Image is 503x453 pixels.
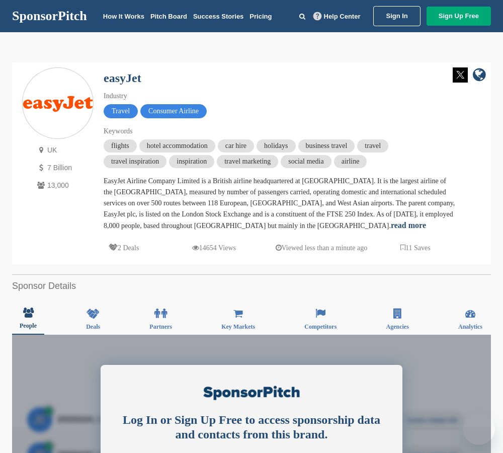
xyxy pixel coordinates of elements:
[334,155,367,168] span: airline
[12,10,87,23] a: SponsorPitch
[139,139,215,153] span: hotel accommodation
[104,155,166,168] span: travel inspiration
[149,324,172,330] span: Partners
[281,155,331,168] span: social media
[400,242,431,254] p: 11 Saves
[193,13,243,20] a: Success Stories
[20,323,37,329] span: People
[304,324,337,330] span: Competitors
[23,96,93,112] img: Sponsorpitch & easyJet
[298,139,355,153] span: business travel
[427,7,491,26] a: Sign Up Free
[218,139,254,153] span: car hire
[357,139,388,153] span: travel
[386,324,408,330] span: Agencies
[104,139,137,153] span: flights
[473,67,486,84] a: company link
[257,139,295,153] span: holidays
[104,71,141,85] a: easyJet
[453,67,468,83] img: Twitter white
[217,155,278,168] span: travel marketing
[192,242,236,254] p: 14654 Views
[104,104,138,118] span: Travel
[86,324,100,330] span: Deals
[118,413,385,442] div: Log In or Sign Up Free to access sponsorship data and contacts from this brand.
[391,221,426,230] a: read more
[140,104,207,118] span: Consumer Airline
[463,413,495,445] iframe: Button to launch messaging window
[458,324,482,330] span: Analytics
[276,242,368,254] p: Viewed less than a minute ago
[249,13,272,20] a: Pricing
[12,279,491,293] h2: Sponsor Details
[35,179,94,192] p: 13,000
[104,176,456,232] div: EasyJet Airline Company Limited is a British airline headquartered at [GEOGRAPHIC_DATA]. It is th...
[103,13,144,20] a: How It Works
[373,6,420,26] a: Sign In
[311,11,363,22] a: Help Center
[104,126,456,137] div: Keywords
[104,91,456,102] div: Industry
[221,324,255,330] span: Key Markets
[169,155,214,168] span: inspiration
[150,13,187,20] a: Pitch Board
[35,144,94,157] p: UK
[109,242,139,254] p: 2 Deals
[35,162,94,174] p: 7 Billion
